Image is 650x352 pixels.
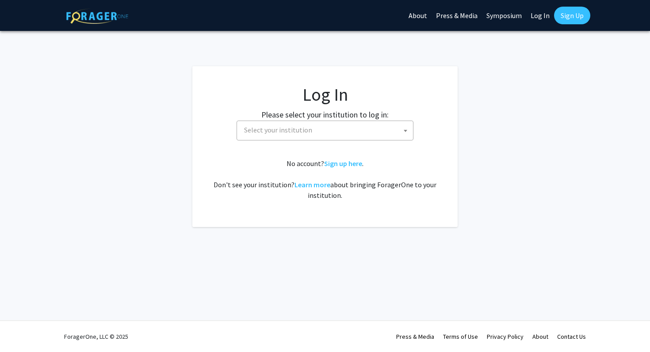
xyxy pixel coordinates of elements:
[396,333,434,341] a: Press & Media
[554,7,590,24] a: Sign Up
[294,180,330,189] a: Learn more about bringing ForagerOne to your institution
[244,125,312,134] span: Select your institution
[443,333,478,341] a: Terms of Use
[241,121,413,139] span: Select your institution
[7,312,38,345] iframe: Chat
[532,333,548,341] a: About
[64,321,128,352] div: ForagerOne, LLC © 2025
[237,121,413,140] span: Select your institution
[557,333,586,341] a: Contact Us
[487,333,524,341] a: Privacy Policy
[210,158,440,201] div: No account? . Don't see your institution? about bringing ForagerOne to your institution.
[210,84,440,105] h1: Log In
[66,8,128,24] img: ForagerOne Logo
[324,159,362,168] a: Sign up here
[261,109,389,121] label: Please select your institution to log in:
